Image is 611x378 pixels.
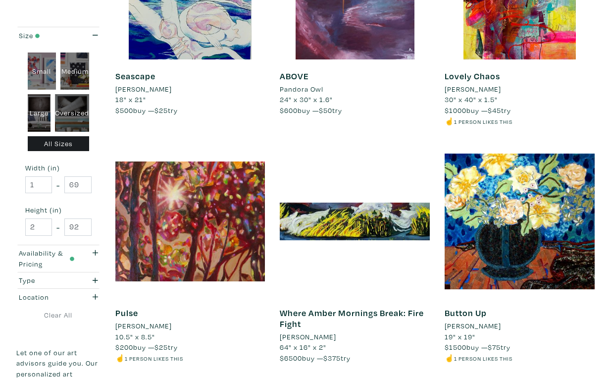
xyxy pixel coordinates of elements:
[60,53,89,90] div: Medium
[445,321,501,331] li: [PERSON_NAME]
[488,342,501,352] span: $75
[280,307,424,329] a: Where Amber Mornings Break: Fire Fight
[56,178,60,192] span: -
[445,307,487,319] a: Button Up
[445,116,595,127] li: ☝️
[445,106,511,115] span: buy — try
[454,355,512,362] small: 1 person likes this
[280,106,342,115] span: buy — try
[154,342,168,352] span: $25
[280,331,336,342] li: [PERSON_NAME]
[445,95,498,104] span: 30" x 40" x 1.5"
[115,321,172,331] li: [PERSON_NAME]
[115,106,178,115] span: buy — try
[454,118,512,125] small: 1 person likes this
[280,70,309,82] a: ABOVE
[25,164,92,171] small: Width (in)
[445,84,595,95] a: [PERSON_NAME]
[280,95,333,104] span: 24" x 30" x 1.6"
[16,272,101,289] button: Type
[280,84,323,95] li: Pandora Owl
[115,353,265,364] li: ☝️
[55,94,89,132] div: Oversized
[115,342,178,352] span: buy — try
[125,355,183,362] small: 1 person likes this
[445,106,466,115] span: $1000
[445,70,500,82] a: Lovely Chaos
[115,332,155,341] span: 10.5" x 8.5"
[280,106,298,115] span: $600
[56,220,60,234] span: -
[25,207,92,214] small: Height (in)
[154,106,168,115] span: $25
[323,353,341,363] span: $375
[280,353,351,363] span: buy — try
[445,84,501,95] li: [PERSON_NAME]
[16,245,101,272] button: Availability & Pricing
[28,53,56,90] div: Small
[115,106,133,115] span: $500
[445,321,595,331] a: [PERSON_NAME]
[319,106,332,115] span: $50
[115,84,172,95] li: [PERSON_NAME]
[19,30,75,41] div: Size
[115,321,265,331] a: [PERSON_NAME]
[445,342,510,352] span: buy — try
[16,289,101,305] button: Location
[115,307,138,319] a: Pulse
[280,353,302,363] span: $6500
[16,310,101,321] a: Clear All
[19,292,75,303] div: Location
[19,248,75,269] div: Availability & Pricing
[445,342,466,352] span: $1500
[115,95,146,104] span: 18" x 21"
[280,342,326,352] span: 64" x 16" x 2"
[115,342,133,352] span: $200
[445,332,475,341] span: 19" x 19"
[115,84,265,95] a: [PERSON_NAME]
[488,106,501,115] span: $45
[19,275,75,286] div: Type
[28,94,51,132] div: Large
[115,70,155,82] a: Seascape
[28,136,90,152] div: All Sizes
[445,353,595,364] li: ☝️
[280,331,430,342] a: [PERSON_NAME]
[16,27,101,44] button: Size
[280,84,430,95] a: Pandora Owl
